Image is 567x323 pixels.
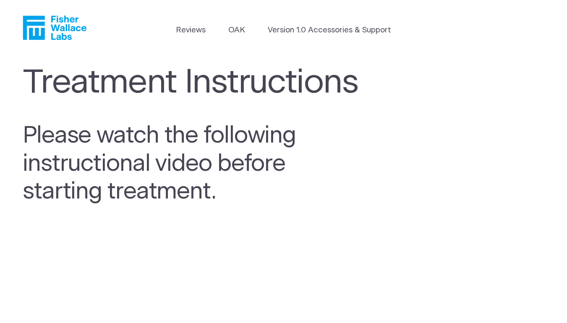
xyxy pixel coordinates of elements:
a: Reviews [176,24,206,36]
h1: Treatment Instructions [23,64,372,102]
a: Fisher Wallace [23,16,86,40]
a: OAK [228,24,245,36]
a: Version 1.0 Accessories & Support [268,24,391,36]
h2: Please watch the following instructional video before starting treatment. [23,122,333,206]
